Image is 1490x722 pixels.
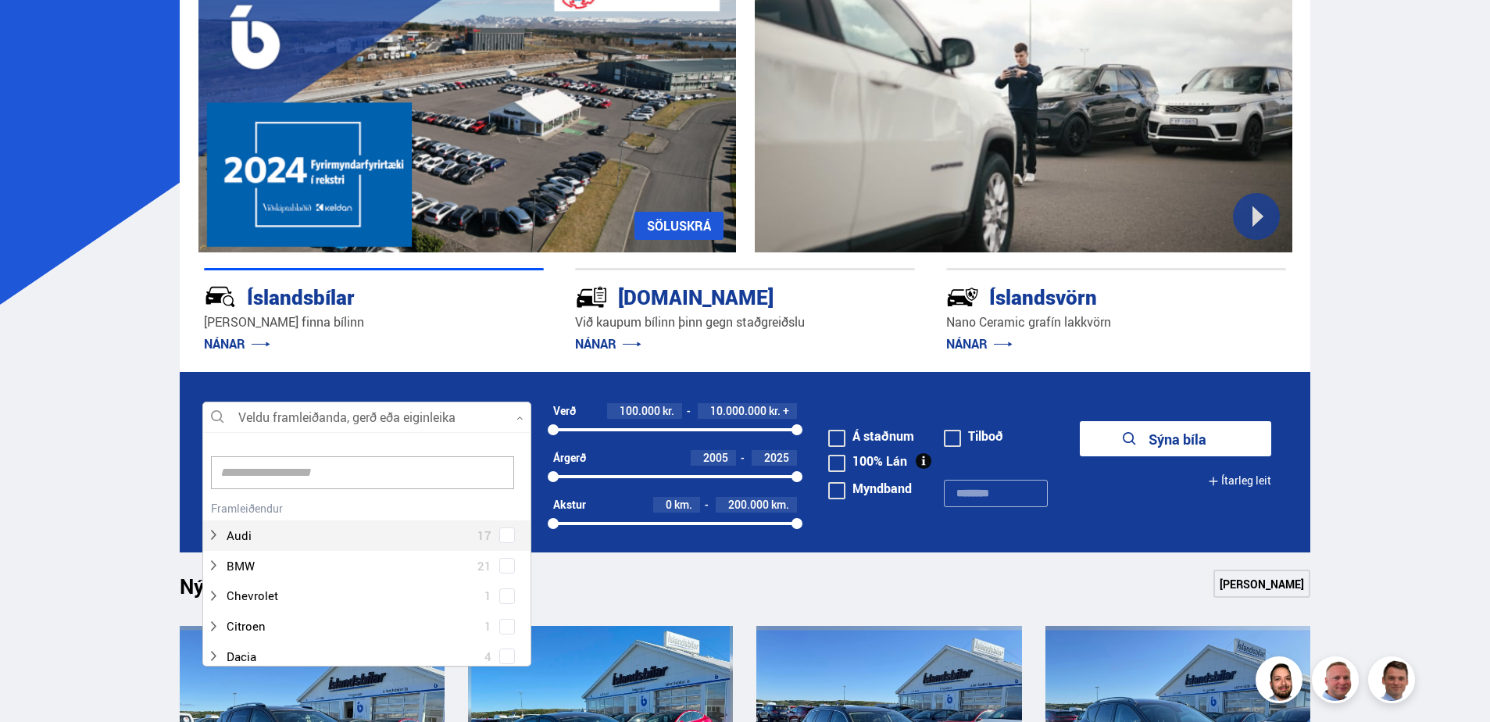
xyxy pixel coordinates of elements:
span: 0 [666,497,672,512]
img: siFngHWaQ9KaOqBr.png [1314,659,1361,706]
span: kr. [769,405,781,417]
p: Nano Ceramic grafín lakkvörn [946,313,1286,331]
span: 1 [484,615,491,638]
span: 10.000.000 [710,403,766,418]
div: Verð [553,405,576,417]
span: 21 [477,555,491,577]
span: 2025 [764,450,789,465]
div: Árgerð [553,452,586,464]
p: Við kaupum bílinn þinn gegn staðgreiðslu [575,313,915,331]
div: Akstur [553,499,586,511]
button: Opna LiveChat spjallviðmót [13,6,59,53]
label: 100% Lán [828,455,907,467]
label: Myndband [828,482,912,495]
span: km. [674,499,692,511]
p: [PERSON_NAME] finna bílinn [204,313,544,331]
div: Íslandsbílar [204,282,488,309]
div: [DOMAIN_NAME] [575,282,859,309]
span: 200.000 [728,497,769,512]
a: NÁNAR [204,335,270,352]
span: 17 [477,524,491,547]
button: Ítarleg leit [1208,463,1271,499]
img: tr5P-W3DuiFaO7aO.svg [575,281,608,313]
a: [PERSON_NAME] [1213,570,1310,598]
span: km. [771,499,789,511]
label: Á staðnum [828,430,914,442]
span: 4 [484,645,491,668]
span: kr. [663,405,674,417]
span: 1 [484,584,491,607]
span: 2005 [703,450,728,465]
span: 100.000 [620,403,660,418]
a: NÁNAR [575,335,641,352]
img: -Svtn6bYgwAsiwNX.svg [946,281,979,313]
a: SÖLUSKRÁ [634,212,724,240]
img: FbJEzSuNWCJXmdc-.webp [1370,659,1417,706]
h1: Nýtt á skrá [180,574,305,607]
img: nhp88E3Fdnt1Opn2.png [1258,659,1305,706]
span: + [783,405,789,417]
div: Íslandsvörn [946,282,1231,309]
img: JRvxyua_JYH6wB4c.svg [204,281,237,313]
label: Tilboð [944,430,1003,442]
a: NÁNAR [946,335,1013,352]
button: Sýna bíla [1080,421,1271,456]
